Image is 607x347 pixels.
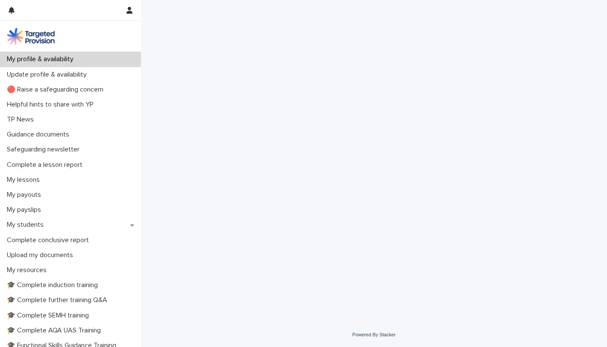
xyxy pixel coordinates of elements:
p: My profile & availability [3,55,80,63]
p: 🎓 Complete SEMH training [3,311,96,320]
p: Upload my documents [3,251,80,259]
p: 🎓 Complete AQA UAS Training [3,326,108,335]
p: 🎓 Complete further training Q&A [3,296,114,304]
p: TP News [3,116,41,124]
p: Safeguarding newsletter [3,145,86,154]
img: M5nRWzHhSzIhMunXDL62 [7,28,55,45]
p: My payouts [3,191,48,199]
p: Update profile & availability [3,71,94,79]
p: 🔴 Raise a safeguarding concern [3,86,110,94]
p: Guidance documents [3,130,76,139]
a: Powered By Stacker [352,332,396,337]
p: Helpful hints to share with YP [3,101,100,109]
p: Complete conclusive report [3,236,96,244]
p: My students [3,221,50,229]
p: My resources [3,266,53,274]
p: 🎓 Complete induction training [3,281,105,289]
p: My payslips [3,206,48,214]
p: My lessons [3,176,47,184]
p: Complete a lesson report [3,161,89,169]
